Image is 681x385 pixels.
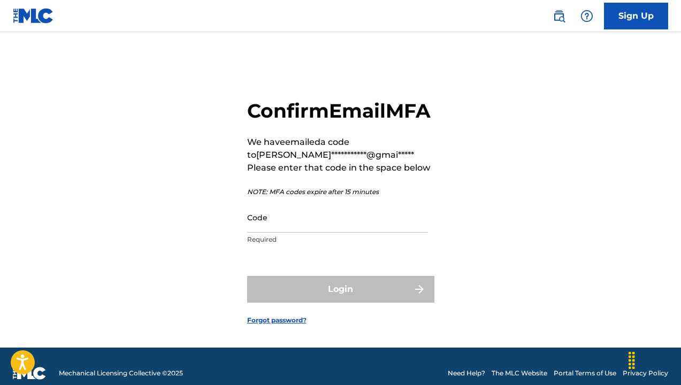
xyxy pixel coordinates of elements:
[628,334,681,385] iframe: Chat Widget
[553,10,565,22] img: search
[492,368,547,378] a: The MLC Website
[247,99,434,123] h2: Confirm Email MFA
[13,367,46,380] img: logo
[576,5,598,27] div: Help
[554,368,616,378] a: Portal Terms of Use
[59,368,183,378] span: Mechanical Licensing Collective © 2025
[247,315,307,325] a: Forgot password?
[13,8,54,24] img: MLC Logo
[247,187,434,197] p: NOTE: MFA codes expire after 15 minutes
[247,235,428,244] p: Required
[247,161,434,174] p: Please enter that code in the space below
[548,5,570,27] a: Public Search
[604,3,668,29] a: Sign Up
[623,368,668,378] a: Privacy Policy
[623,344,640,376] div: Glisser
[580,10,593,22] img: help
[628,334,681,385] div: Widget de chat
[448,368,485,378] a: Need Help?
